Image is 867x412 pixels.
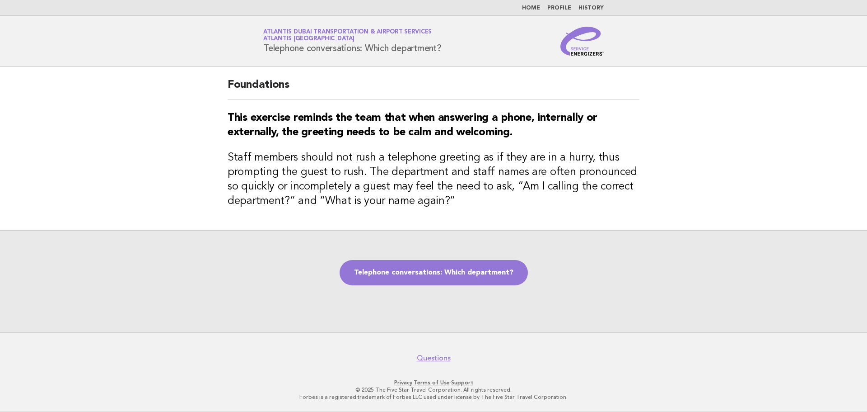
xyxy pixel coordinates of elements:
[228,78,639,100] h2: Foundations
[157,379,710,386] p: · ·
[228,151,639,208] h3: Staff members should not rush a telephone greeting as if they are in a hurry, thus prompting the ...
[157,393,710,401] p: Forbes is a registered trademark of Forbes LLC used under license by The Five Star Travel Corpora...
[340,260,528,285] a: Telephone conversations: Which department?
[263,29,432,42] a: Atlantis Dubai Transportation & Airport ServicesAtlantis [GEOGRAPHIC_DATA]
[547,5,571,11] a: Profile
[157,386,710,393] p: © 2025 The Five Star Travel Corporation. All rights reserved.
[417,354,451,363] a: Questions
[228,113,597,138] strong: This exercise reminds the team that when answering a phone, internally or externally, the greetin...
[394,379,412,386] a: Privacy
[451,379,473,386] a: Support
[522,5,540,11] a: Home
[263,29,442,53] h1: Telephone conversations: Which department?
[578,5,604,11] a: History
[263,36,354,42] span: Atlantis [GEOGRAPHIC_DATA]
[560,27,604,56] img: Service Energizers
[414,379,450,386] a: Terms of Use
